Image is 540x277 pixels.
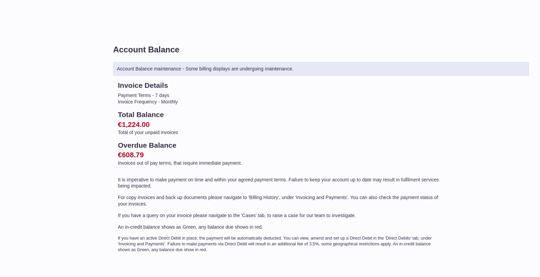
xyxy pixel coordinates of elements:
[118,177,442,190] p: It is imperative to make payment on time and within your agreed payment terms. Failure to keep yo...
[118,194,442,207] p: For copy invoices and back up documents please navigate to 'Billing History', under 'Invoicing an...
[118,92,442,99] li: Payment Terms - 7 days
[118,99,442,105] li: Invoice Frequency - Monthly
[118,235,442,253] p: If you have an active Direct Debit in place, the payment will be automatically deducted. You can ...
[113,44,529,55] h1: Account Balance
[118,212,442,219] p: If you have a query on your invoice please navigate to the 'Cases' tab, to raise a case for our t...
[118,224,442,230] p: An in-credit balance shows as Green, any balance due shows in red.
[118,129,442,136] p: Total of your unpaid invoices
[118,150,442,160] h2: €608.79
[118,160,442,166] p: Invoices out of pay terms, that require immediate payment.
[118,120,442,129] h2: €1,224.00
[113,62,529,76] div: Account Balance maintenance - Some billing displays are undergoing maintenance.
[118,81,442,90] h2: Invoice Details
[118,110,442,119] h2: Total Balance
[118,141,442,150] h2: Overdue Balance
